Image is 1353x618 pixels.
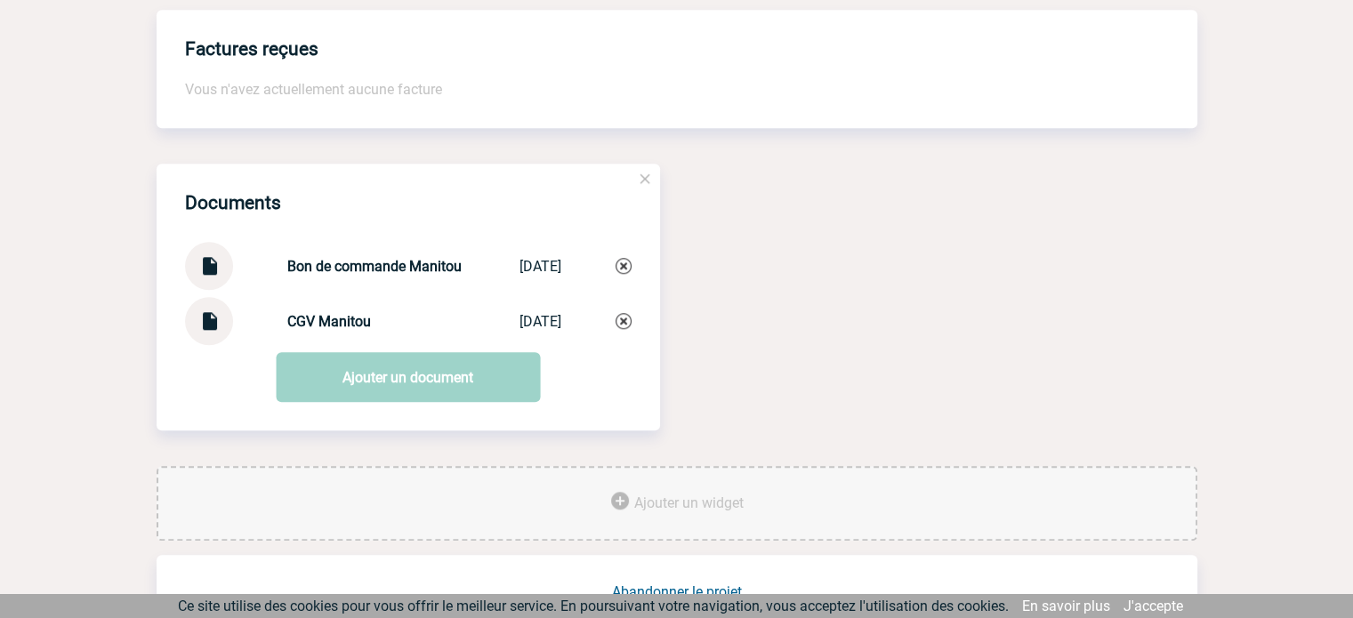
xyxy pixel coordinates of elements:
img: Supprimer [616,258,632,274]
div: [DATE] [519,313,561,330]
a: J'accepte [1123,598,1183,614]
span: Vous n'avez actuellement aucune facture [185,81,442,98]
img: Supprimer [616,313,632,329]
span: Ce site utilise des cookies pour vous offrir le meilleur service. En poursuivant votre navigation... [178,598,1009,614]
strong: CGV Manitou [287,313,371,330]
div: [DATE] [519,258,561,275]
strong: Bon de commande Manitou [287,258,462,275]
span: Ajouter un widget [634,494,744,511]
h4: Documents [185,192,281,213]
img: close.png [637,171,653,187]
div: Ajouter des outils d'aide à la gestion de votre événement [157,466,1197,541]
a: Abandonner le projet [612,583,742,600]
a: En savoir plus [1022,598,1110,614]
a: Ajouter un document [276,352,540,402]
h4: Factures reçues [185,38,318,60]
